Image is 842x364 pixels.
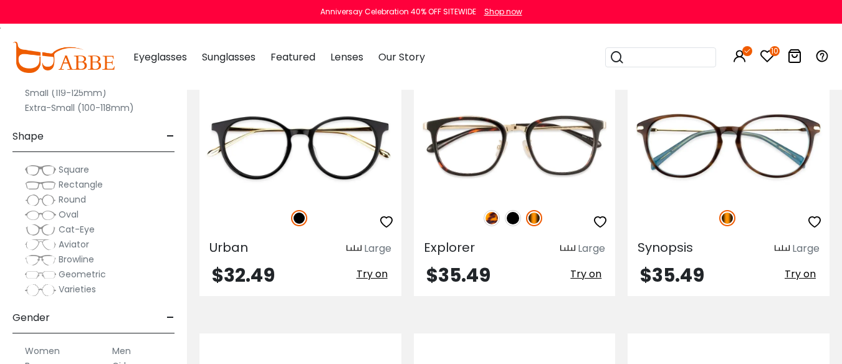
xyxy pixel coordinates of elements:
img: Oval.png [25,209,56,221]
i: 10 [770,46,780,56]
span: Try on [785,267,816,281]
label: Women [25,343,60,358]
span: Eyeglasses [133,50,187,64]
span: Oval [59,208,79,221]
button: Try on [781,266,820,282]
span: $35.49 [640,262,704,289]
button: Try on [353,266,391,282]
span: Round [59,193,86,206]
img: Cat-Eye.png [25,224,56,236]
span: Try on [570,267,601,281]
div: Large [792,241,820,256]
img: Black Urban - Metal ,Universal Bridge Fit [199,95,401,196]
span: Gender [12,303,50,333]
img: Aviator.png [25,239,56,251]
span: Browline [59,253,94,266]
div: Anniversay Celebration 40% OFF SITEWIDE [320,6,476,17]
span: - [166,122,175,151]
img: size ruler [347,244,361,254]
span: Cat-Eye [59,223,95,236]
img: Black [291,210,307,226]
a: 10 [760,51,775,65]
span: Aviator [59,238,89,251]
span: Our Story [378,50,425,64]
span: Square [59,163,89,176]
span: Lenses [330,50,363,64]
img: Geometric.png [25,269,56,281]
span: Shape [12,122,44,151]
img: size ruler [560,244,575,254]
img: Square.png [25,164,56,176]
img: Varieties.png [25,284,56,297]
img: size ruler [775,244,790,254]
img: Tortoise Synopsis - Acetate ,Universal Bridge Fit [628,95,830,196]
img: Tortoise Explorer - Metal ,Adjust Nose Pads [414,95,616,196]
span: Geometric [59,268,106,280]
span: Rectangle [59,178,103,191]
span: Explorer [424,239,475,256]
span: - [166,303,175,333]
span: Synopsis [638,239,693,256]
label: Men [112,343,131,358]
span: $32.49 [212,262,275,289]
div: Large [578,241,605,256]
a: Shop now [478,6,522,17]
label: Small (119-125mm) [25,85,107,100]
button: Try on [567,266,605,282]
img: Leopard [484,210,500,226]
img: Browline.png [25,254,56,266]
span: Varieties [59,283,96,295]
img: Tortoise [526,210,542,226]
img: Rectangle.png [25,179,56,191]
span: Featured [270,50,315,64]
label: Extra-Small (100-118mm) [25,100,134,115]
img: abbeglasses.com [12,42,115,73]
div: Large [364,241,391,256]
img: Round.png [25,194,56,206]
span: Sunglasses [202,50,256,64]
div: Shop now [484,6,522,17]
span: Urban [209,239,248,256]
img: Black [505,210,521,226]
span: $35.49 [426,262,490,289]
img: Tortoise [719,210,735,226]
span: Try on [356,267,388,281]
